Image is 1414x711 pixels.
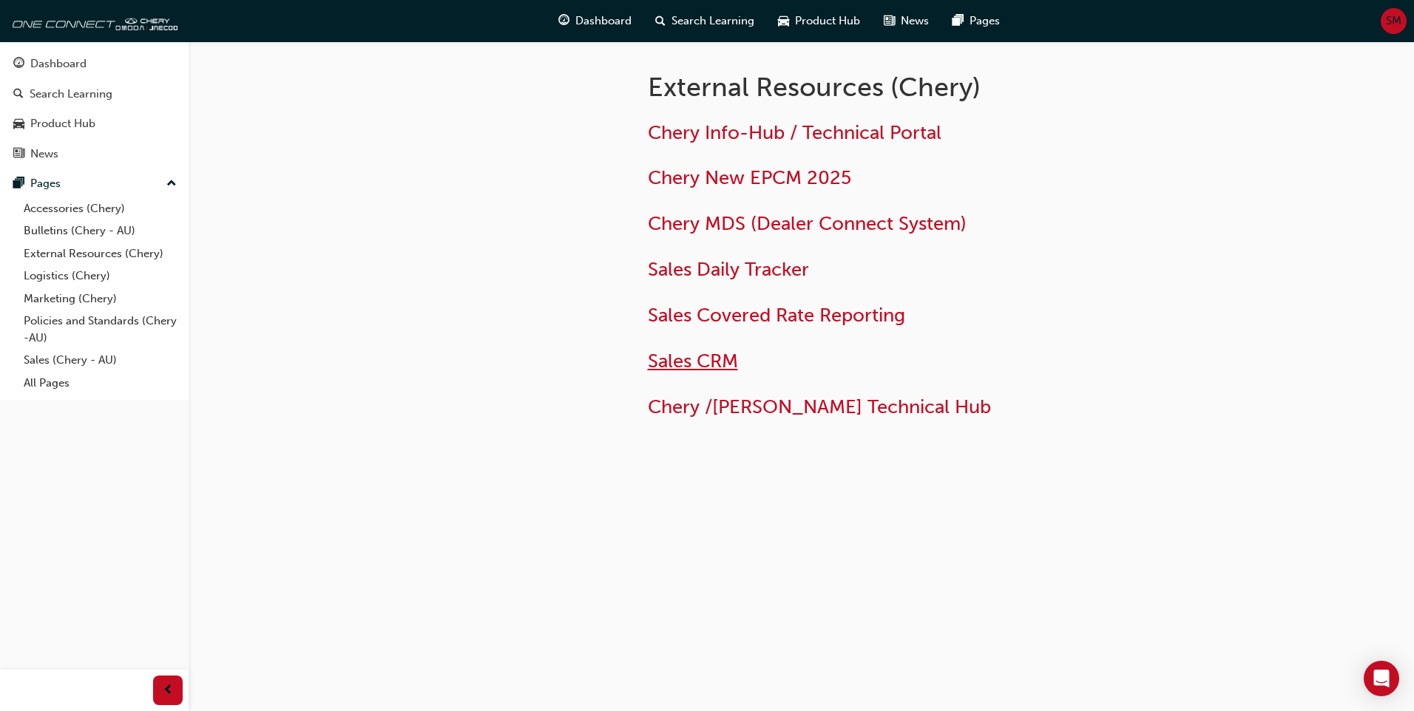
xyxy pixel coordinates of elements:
span: up-icon [166,174,177,194]
button: SM [1381,8,1407,34]
a: pages-iconPages [941,6,1012,36]
span: SM [1386,13,1401,30]
span: Product Hub [795,13,860,30]
a: Product Hub [6,110,183,137]
span: search-icon [655,12,666,30]
div: Dashboard [30,55,87,72]
img: oneconnect [7,6,177,35]
span: pages-icon [13,177,24,191]
a: guage-iconDashboard [547,6,643,36]
div: Search Learning [30,86,112,103]
button: DashboardSearch LearningProduct HubNews [6,47,183,170]
div: News [30,146,58,163]
button: Pages [6,170,183,197]
a: Sales (Chery - AU) [18,349,183,372]
h1: External Resources (Chery) [648,71,1133,103]
div: Open Intercom Messenger [1364,661,1399,696]
span: prev-icon [163,681,174,700]
a: Logistics (Chery) [18,265,183,288]
a: Dashboard [6,50,183,78]
a: Chery Info-Hub / Technical Portal [648,121,941,144]
a: Sales CRM [648,350,738,372]
a: Sales Daily Tracker [648,258,809,281]
span: Pages [970,13,1000,30]
a: Bulletins (Chery - AU) [18,220,183,242]
a: Policies and Standards (Chery -AU) [18,310,183,349]
a: News [6,140,183,168]
span: Search Learning [672,13,754,30]
a: car-iconProduct Hub [766,6,872,36]
span: Dashboard [575,13,632,30]
a: Chery /[PERSON_NAME] Technical Hub [648,395,991,418]
div: Pages [30,175,61,192]
span: car-icon [13,118,24,131]
span: News [901,13,929,30]
a: Search Learning [6,81,183,108]
div: Product Hub [30,115,95,132]
span: car-icon [778,12,789,30]
a: Accessories (Chery) [18,197,183,220]
a: All Pages [18,372,183,395]
span: search-icon [13,88,24,101]
a: news-iconNews [872,6,941,36]
span: news-icon [13,148,24,161]
span: news-icon [884,12,895,30]
a: Chery MDS (Dealer Connect System) [648,212,967,235]
a: Chery New EPCM 2025 [648,166,851,189]
span: guage-icon [558,12,569,30]
span: guage-icon [13,58,24,71]
span: pages-icon [953,12,964,30]
a: External Resources (Chery) [18,242,183,265]
a: Sales Covered Rate Reporting [648,304,905,327]
a: Marketing (Chery) [18,288,183,310]
a: search-iconSearch Learning [643,6,766,36]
